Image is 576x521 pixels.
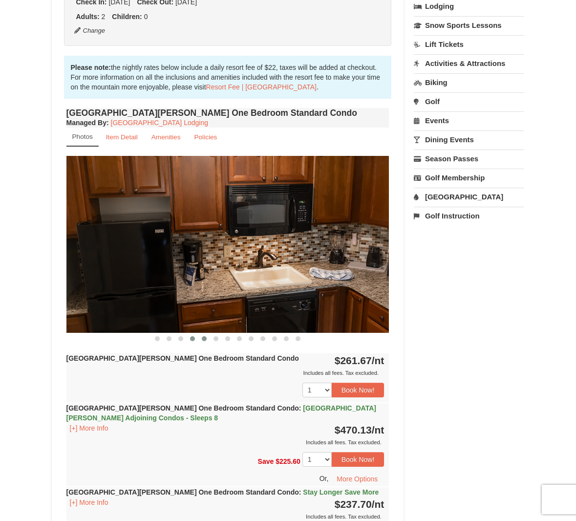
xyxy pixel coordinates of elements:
[258,457,274,465] span: Save
[332,383,384,397] button: Book Now!
[414,169,525,187] a: Golf Membership
[66,404,376,422] strong: [GEOGRAPHIC_DATA][PERSON_NAME] One Bedroom Standard Condo
[66,423,112,434] button: [+] More Info
[372,424,384,435] span: /nt
[66,119,109,127] strong: :
[372,499,384,510] span: /nt
[372,355,384,366] span: /nt
[106,133,138,141] small: Item Detail
[100,128,144,147] a: Item Detail
[144,13,148,21] span: 0
[414,16,525,34] a: Snow Sports Lessons
[330,472,384,486] button: More Options
[414,111,525,130] a: Events
[151,133,181,141] small: Amenities
[66,404,376,422] span: [GEOGRAPHIC_DATA][PERSON_NAME] Adjoining Condos - Sleeps 8
[414,35,525,53] a: Lift Tickets
[320,475,329,482] span: Or,
[145,128,187,147] a: Amenities
[414,207,525,225] a: Golf Instruction
[102,13,106,21] span: 2
[66,368,384,378] div: Includes all fees. Tax excluded.
[66,128,99,147] a: Photos
[112,13,142,21] strong: Children:
[414,73,525,91] a: Biking
[299,404,301,412] span: :
[414,188,525,206] a: [GEOGRAPHIC_DATA]
[71,64,111,71] strong: Please note:
[72,133,93,140] small: Photos
[66,497,112,508] button: [+] More Info
[335,424,372,435] span: $470.13
[194,133,217,141] small: Policies
[414,92,525,110] a: Golf
[66,354,299,362] strong: [GEOGRAPHIC_DATA][PERSON_NAME] One Bedroom Standard Condo
[66,156,389,333] img: 18876286-193-92017df9.jpg
[66,119,107,127] span: Managed By
[64,56,392,99] div: the nightly rates below include a daily resort fee of $22, taxes will be added at checkout. For m...
[332,452,384,467] button: Book Now!
[414,130,525,149] a: Dining Events
[303,488,379,496] span: Stay Longer Save More
[276,457,300,465] span: $225.60
[335,499,372,510] span: $237.70
[66,437,384,447] div: Includes all fees. Tax excluded.
[206,83,317,91] a: Resort Fee | [GEOGRAPHIC_DATA]
[111,119,208,127] a: [GEOGRAPHIC_DATA] Lodging
[66,108,389,118] h4: [GEOGRAPHIC_DATA][PERSON_NAME] One Bedroom Standard Condo
[335,355,384,366] strong: $261.67
[76,13,100,21] strong: Adults:
[74,25,106,36] button: Change
[414,150,525,168] a: Season Passes
[188,128,223,147] a: Policies
[414,54,525,72] a: Activities & Attractions
[66,488,379,496] strong: [GEOGRAPHIC_DATA][PERSON_NAME] One Bedroom Standard Condo
[299,488,301,496] span: :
